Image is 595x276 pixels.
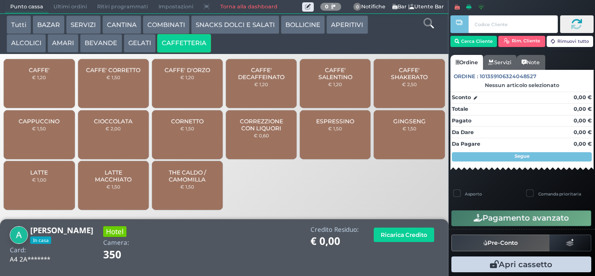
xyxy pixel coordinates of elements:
span: Ultimi ordini [48,0,92,13]
strong: 0,00 € [574,141,592,147]
h3: Hotel [103,226,126,237]
button: Cerca Cliente [450,36,497,47]
span: Impostazioni [153,0,198,13]
span: CAFFE' D'ORZO [165,67,210,74]
button: Pagamento avanzato [451,210,591,226]
button: COMBINATI [143,15,190,34]
span: In casa [30,236,51,244]
h1: 350 [103,249,147,261]
button: Ricarica Credito [374,228,434,242]
h1: € 0,00 [311,236,359,247]
span: CORNETTO [171,118,204,125]
strong: Da Pagare [452,141,480,147]
button: CANTINA [102,15,141,34]
strong: Sconto [452,94,471,101]
strong: Da Dare [452,129,474,135]
button: BOLLICINE [281,15,325,34]
span: CAFFE' [29,67,50,74]
input: Codice Cliente [469,15,557,33]
h4: Camera: [103,239,129,246]
span: CAPPUCCINO [19,118,59,125]
a: Note [516,55,545,70]
span: CAFFE' SHAKERATO [382,67,437,81]
span: Ritiri programmati [92,0,153,13]
button: Tutti [7,15,31,34]
button: BAZAR [33,15,65,34]
strong: 0,00 € [574,117,592,124]
button: SNACKS DOLCI E SALATI [191,15,279,34]
img: Alessia Fornelli [10,226,28,244]
span: CORREZZIONE CON LIQUORI [234,118,289,132]
button: GELATI [124,34,156,53]
small: € 1,50 [106,184,120,189]
span: CAFFE' DECAFFEINATO [234,67,289,81]
button: SERVIZI [66,15,100,34]
small: € 1,20 [254,81,268,87]
small: € 1,20 [32,74,46,80]
span: LATTE [30,169,48,176]
small: € 1,20 [180,74,194,80]
span: CAFFE' CORRETTO [86,67,140,74]
button: AMARI [47,34,79,53]
small: € 0,60 [254,133,269,138]
span: GINGSENG [393,118,426,125]
button: CAFFETTERIA [157,34,211,53]
h4: Credito Residuo: [311,226,359,233]
strong: 0,00 € [574,129,592,135]
small: € 2,50 [402,81,417,87]
span: Punto cassa [5,0,48,13]
small: € 1,50 [180,184,194,189]
strong: Pagato [452,117,471,124]
small: € 1,00 [32,177,46,182]
span: 101359106324048527 [480,73,536,81]
small: € 1,50 [32,126,46,131]
strong: Segue [515,153,529,159]
button: Rimuovi tutto [547,36,594,47]
a: Torna alla dashboard [215,0,282,13]
span: Ordine : [454,73,478,81]
h4: Card: [10,247,26,254]
a: Ordine [450,55,483,70]
span: CAFFE' SALENTINO [308,67,363,81]
div: Nessun articolo selezionato [450,82,594,88]
b: [PERSON_NAME] [30,225,93,236]
strong: Totale [452,106,468,112]
b: 0 [325,3,329,10]
button: APERITIVI [326,15,368,34]
strong: 0,00 € [574,94,592,101]
span: 0 [353,3,362,11]
a: Servizi [483,55,516,70]
span: THE CALDO / CAMOMILLA [160,169,215,183]
span: CIOCCOLATA [94,118,132,125]
button: Pre-Conto [451,235,550,251]
span: ESPRESSINO [316,118,354,125]
small: € 1,20 [328,81,342,87]
small: € 1,50 [403,126,416,131]
small: € 2,00 [106,126,121,131]
small: € 1,50 [106,74,120,80]
label: Asporto [465,191,482,197]
small: € 1,50 [180,126,194,131]
span: LATTE MACCHIATO [86,169,141,183]
button: Rim. Cliente [498,36,545,47]
strong: 0,00 € [574,106,592,112]
button: BEVANDE [80,34,122,53]
button: ALCOLICI [7,34,46,53]
label: Comanda prioritaria [538,191,581,197]
button: Apri cassetto [451,256,591,272]
small: € 1,50 [328,126,342,131]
